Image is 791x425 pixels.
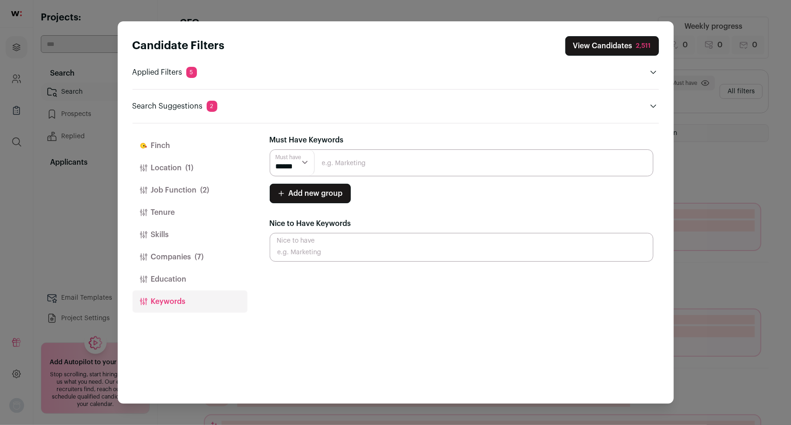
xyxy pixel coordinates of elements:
[636,41,651,51] div: 2,511
[289,188,343,199] span: Add new group
[133,179,247,201] button: Job Function(2)
[565,36,659,56] button: Close search preferences
[270,220,351,227] span: Nice to Have Keywords
[133,224,247,246] button: Skills
[270,233,653,262] input: e.g. Marketing
[270,149,653,176] input: e.g. Marketing
[133,157,247,179] button: Location(1)
[648,67,659,78] button: Open applied filters
[133,290,247,313] button: Keywords
[270,135,344,146] label: Must Have Keywords
[133,67,197,78] p: Applied Filters
[207,101,217,112] span: 2
[133,201,247,224] button: Tenure
[270,184,351,203] button: Add new group
[133,40,225,52] strong: Candidate Filters
[133,268,247,290] button: Education
[201,185,209,196] span: (2)
[133,135,247,157] button: Finch
[133,246,247,268] button: Companies(7)
[186,67,197,78] span: 5
[195,251,204,263] span: (7)
[133,101,217,112] p: Search Suggestions
[186,162,194,174] span: (1)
